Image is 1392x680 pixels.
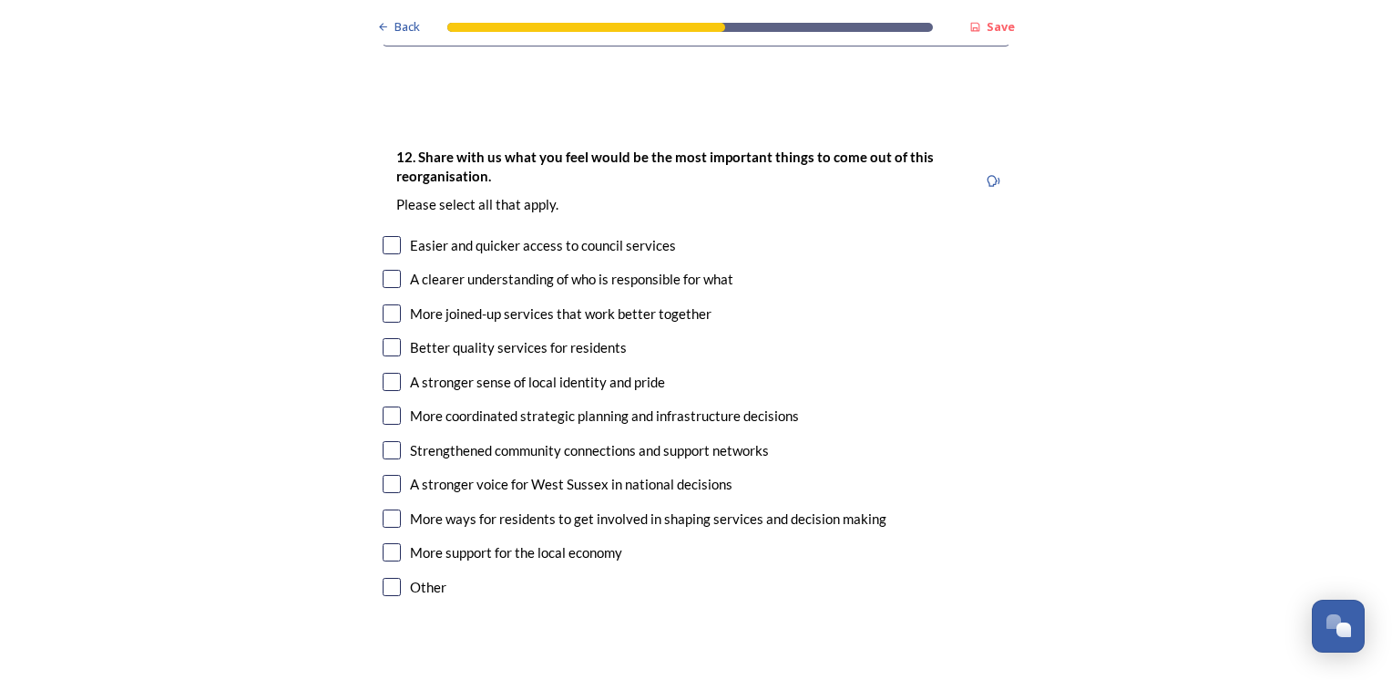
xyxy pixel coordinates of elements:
[396,149,937,184] strong: 12. Share with us what you feel would be the most important things to come out of this reorganisa...
[410,474,732,495] div: A stronger voice for West Sussex in national decisions
[410,304,711,325] div: More joined-up services that work better together
[987,18,1015,35] strong: Save
[1312,600,1365,653] button: Open Chat
[410,235,676,256] div: Easier and quicker access to council services
[410,337,627,358] div: Better quality services for residents
[410,577,446,598] div: Other
[410,269,733,290] div: A clearer understanding of who is responsible for what
[394,18,420,36] span: Back
[410,406,799,427] div: More coordinated strategic planning and infrastructure decisions
[396,195,963,214] p: Please select all that apply.
[410,509,886,530] div: More ways for residents to get involved in shaping services and decision making
[410,372,665,393] div: A stronger sense of local identity and pride
[410,440,769,461] div: Strengthened community connections and support networks
[410,542,622,563] div: More support for the local economy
